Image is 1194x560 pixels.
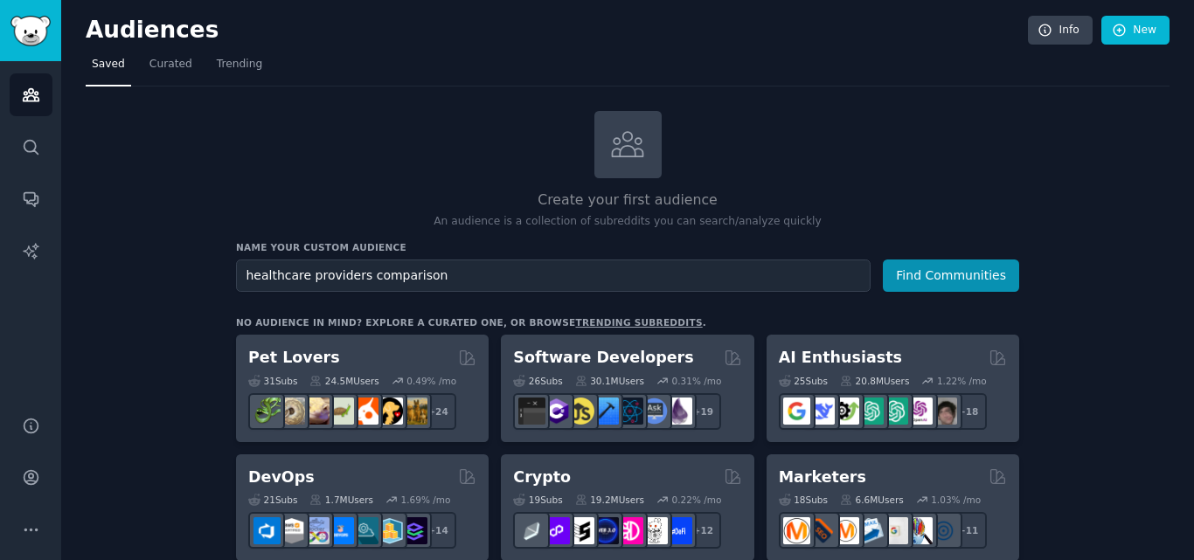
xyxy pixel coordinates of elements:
span: Trending [217,57,262,73]
div: 1.22 % /mo [937,375,987,387]
div: 20.8M Users [840,375,909,387]
div: + 12 [684,512,721,549]
div: + 24 [420,393,456,430]
img: 0xPolygon [543,517,570,544]
div: No audience in mind? Explore a curated one, or browse . [236,316,706,328]
img: leopardgeckos [302,398,330,425]
img: web3 [592,517,619,544]
a: Trending [211,51,268,86]
img: herpetology [253,398,281,425]
img: dogbreed [400,398,427,425]
a: Saved [86,51,131,86]
img: ethstaker [567,517,594,544]
img: DevOpsLinks [327,517,354,544]
div: 6.6M Users [840,494,904,506]
div: 0.31 % /mo [672,375,722,387]
img: ArtificalIntelligence [930,398,957,425]
div: + 11 [950,512,987,549]
span: Curated [149,57,192,73]
div: 1.03 % /mo [931,494,981,506]
img: cockatiel [351,398,378,425]
img: Emailmarketing [857,517,884,544]
img: chatgpt_promptDesign [857,398,884,425]
h2: Pet Lovers [248,347,340,369]
div: 19 Sub s [513,494,562,506]
img: azuredevops [253,517,281,544]
h2: Software Developers [513,347,693,369]
a: Curated [143,51,198,86]
div: + 18 [950,393,987,430]
img: defi_ [665,517,692,544]
span: Saved [92,57,125,73]
div: 1.69 % /mo [401,494,451,506]
img: ballpython [278,398,305,425]
img: AskComputerScience [641,398,668,425]
img: chatgpt_prompts_ [881,398,908,425]
div: 1.7M Users [309,494,373,506]
img: OnlineMarketing [930,517,957,544]
img: googleads [881,517,908,544]
a: Info [1028,16,1093,45]
input: Pick a short name, like "Digital Marketers" or "Movie-Goers" [236,259,871,292]
img: AWS_Certified_Experts [278,517,305,544]
img: defiblockchain [616,517,643,544]
img: PetAdvice [376,398,403,425]
img: csharp [543,398,570,425]
div: 26 Sub s [513,375,562,387]
h2: Create your first audience [236,190,1019,211]
a: New [1101,16,1170,45]
img: iOSProgramming [592,398,619,425]
div: 25 Sub s [779,375,828,387]
img: bigseo [808,517,835,544]
h2: DevOps [248,467,315,488]
h2: Marketers [779,467,866,488]
img: PlatformEngineers [400,517,427,544]
img: AItoolsCatalog [832,398,859,425]
img: OpenAIDev [906,398,933,425]
div: 0.49 % /mo [406,375,456,387]
div: 18 Sub s [779,494,828,506]
img: GoogleGeminiAI [783,398,810,425]
div: 19.2M Users [575,494,644,506]
button: Find Communities [883,259,1019,292]
img: platformengineering [351,517,378,544]
img: CryptoNews [641,517,668,544]
div: + 14 [420,512,456,549]
h2: AI Enthusiasts [779,347,902,369]
p: An audience is a collection of subreddits you can search/analyze quickly [236,214,1019,230]
img: Docker_DevOps [302,517,330,544]
h2: Crypto [513,467,571,488]
div: 21 Sub s [248,494,297,506]
div: 24.5M Users [309,375,378,387]
img: turtle [327,398,354,425]
img: aws_cdk [376,517,403,544]
div: + 19 [684,393,721,430]
img: MarketingResearch [906,517,933,544]
img: AskMarketing [832,517,859,544]
img: content_marketing [783,517,810,544]
img: ethfinance [518,517,545,544]
div: 30.1M Users [575,375,644,387]
img: elixir [665,398,692,425]
img: software [518,398,545,425]
h3: Name your custom audience [236,241,1019,253]
div: 31 Sub s [248,375,297,387]
img: DeepSeek [808,398,835,425]
img: GummySearch logo [10,16,51,46]
a: trending subreddits [575,317,702,328]
div: 0.22 % /mo [672,494,722,506]
img: learnjavascript [567,398,594,425]
img: reactnative [616,398,643,425]
h2: Audiences [86,17,1028,45]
